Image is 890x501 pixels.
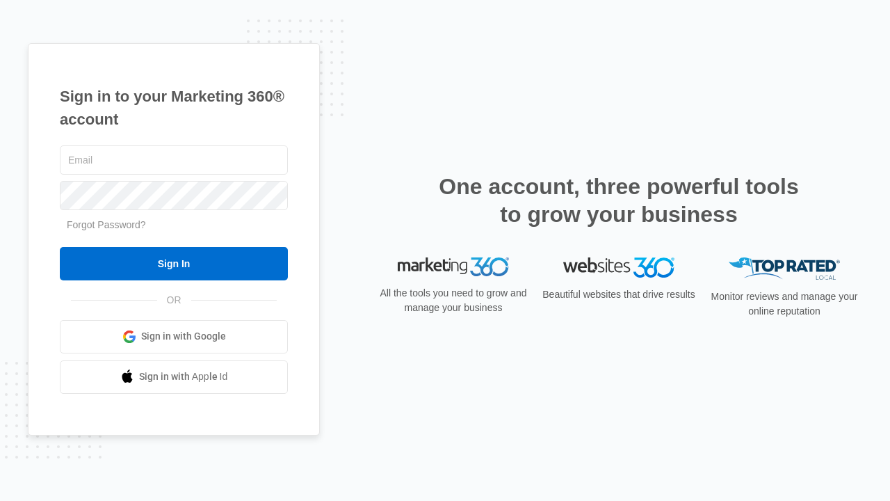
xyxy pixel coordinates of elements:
[67,219,146,230] a: Forgot Password?
[60,360,288,394] a: Sign in with Apple Id
[435,173,803,228] h2: One account, three powerful tools to grow your business
[563,257,674,278] img: Websites 360
[60,320,288,353] a: Sign in with Google
[157,293,191,308] span: OR
[141,329,226,344] span: Sign in with Google
[541,287,697,302] p: Beautiful websites that drive results
[398,257,509,277] img: Marketing 360
[60,247,288,280] input: Sign In
[706,289,862,319] p: Monitor reviews and manage your online reputation
[729,257,840,280] img: Top Rated Local
[60,145,288,175] input: Email
[375,286,531,315] p: All the tools you need to grow and manage your business
[60,85,288,131] h1: Sign in to your Marketing 360® account
[139,369,228,384] span: Sign in with Apple Id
